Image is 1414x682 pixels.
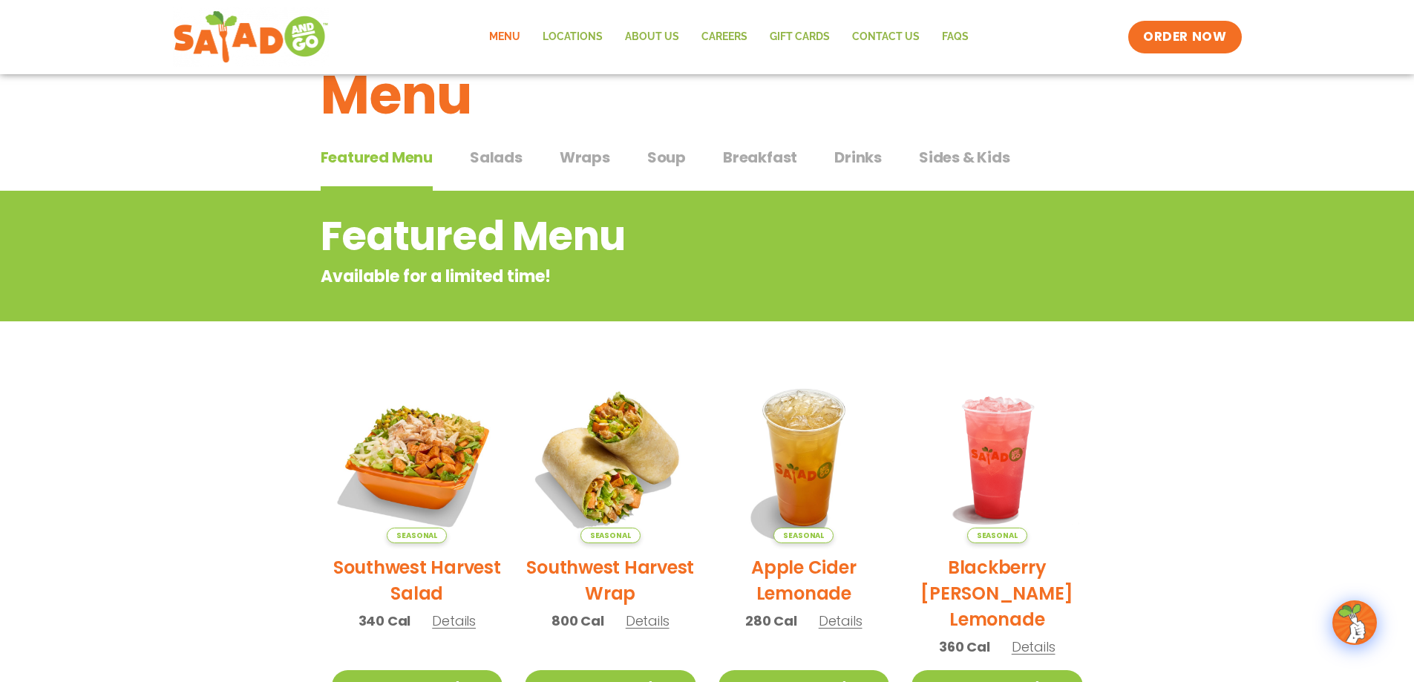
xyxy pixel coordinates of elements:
[321,264,975,289] p: Available for a limited time!
[173,7,330,67] img: new-SAG-logo-768×292
[321,141,1094,191] div: Tabbed content
[719,372,890,543] img: Product photo for Apple Cider Lemonade
[332,554,503,606] h2: Southwest Harvest Salad
[478,20,980,54] nav: Menu
[626,611,670,630] span: Details
[745,611,797,631] span: 280 Cal
[773,528,834,543] span: Seasonal
[759,20,841,54] a: GIFT CARDS
[647,146,686,168] span: Soup
[560,146,610,168] span: Wraps
[719,554,890,606] h2: Apple Cider Lemonade
[819,611,863,630] span: Details
[1128,21,1241,53] a: ORDER NOW
[359,611,411,631] span: 340 Cal
[939,637,990,657] span: 360 Cal
[919,146,1010,168] span: Sides & Kids
[723,146,797,168] span: Breakfast
[478,20,531,54] a: Menu
[531,20,614,54] a: Locations
[525,372,696,543] img: Product photo for Southwest Harvest Wrap
[690,20,759,54] a: Careers
[614,20,690,54] a: About Us
[1143,28,1226,46] span: ORDER NOW
[841,20,931,54] a: Contact Us
[321,146,433,168] span: Featured Menu
[967,528,1027,543] span: Seasonal
[332,372,503,543] img: Product photo for Southwest Harvest Salad
[525,554,696,606] h2: Southwest Harvest Wrap
[1334,602,1375,643] img: wpChatIcon
[470,146,523,168] span: Salads
[931,20,980,54] a: FAQs
[911,554,1083,632] h2: Blackberry [PERSON_NAME] Lemonade
[432,611,476,630] span: Details
[551,611,604,631] span: 800 Cal
[321,206,975,266] h2: Featured Menu
[321,55,1094,135] h1: Menu
[387,528,447,543] span: Seasonal
[1012,637,1055,656] span: Details
[834,146,882,168] span: Drinks
[911,372,1083,543] img: Product photo for Blackberry Bramble Lemonade
[580,528,641,543] span: Seasonal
